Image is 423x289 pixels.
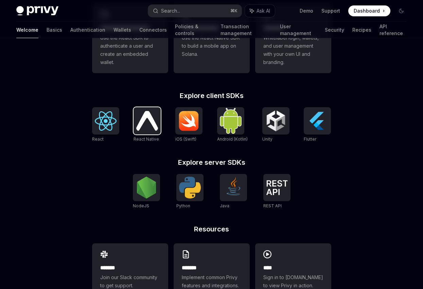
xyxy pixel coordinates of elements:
[92,137,104,142] span: React
[380,22,407,38] a: API reference
[348,5,390,16] a: Dashboard
[136,111,158,130] img: React Native
[182,34,242,58] span: Use the React Native SDK to build a mobile app on Solana.
[178,111,200,131] img: iOS (Swift)
[16,22,38,38] a: Welcome
[95,111,117,131] img: React
[47,22,62,38] a: Basics
[175,22,212,38] a: Policies & controls
[223,177,244,198] img: Java
[161,7,180,15] div: Search...
[133,174,160,209] a: NodeJSNodeJS
[136,177,157,198] img: NodeJS
[92,159,331,166] h2: Explore server SDKs
[179,177,201,198] img: Python
[175,107,202,143] a: iOS (Swift)iOS (Swift)
[174,4,250,73] a: **** **** **** ***Use the React Native SDK to build a mobile app on Solana.
[352,22,371,38] a: Recipes
[304,137,316,142] span: Flutter
[221,22,272,38] a: Transaction management
[304,107,331,143] a: FlutterFlutter
[262,107,289,143] a: UnityUnity
[134,107,161,143] a: React NativeReact Native
[245,5,275,17] button: Ask AI
[92,92,331,99] h2: Explore client SDKs
[92,226,331,232] h2: Resources
[148,5,241,17] button: Search...⌘K
[113,22,131,38] a: Wallets
[263,203,282,208] span: REST API
[176,203,190,208] span: Python
[263,34,323,66] span: Whitelabel login, wallets, and user management with your own UI and branding.
[220,174,247,209] a: JavaJava
[257,7,270,14] span: Ask AI
[262,137,272,142] span: Unity
[175,137,196,142] span: iOS (Swift)
[217,137,248,142] span: Android (Kotlin)
[70,22,105,38] a: Authentication
[280,22,317,38] a: User management
[265,110,287,132] img: Unity
[300,7,313,14] a: Demo
[134,137,159,142] span: React Native
[230,8,237,14] span: ⌘ K
[255,4,331,73] a: **** *****Whitelabel login, wallets, and user management with your own UI and branding.
[133,203,149,208] span: NodeJS
[217,107,248,143] a: Android (Kotlin)Android (Kotlin)
[306,110,328,132] img: Flutter
[263,174,290,209] a: REST APIREST API
[16,6,58,16] img: dark logo
[100,34,160,66] span: Use the React SDK to authenticate a user and create an embedded wallet.
[266,180,288,195] img: REST API
[176,174,204,209] a: PythonPython
[220,108,242,133] img: Android (Kotlin)
[220,203,229,208] span: Java
[396,5,407,16] button: Toggle dark mode
[92,107,119,143] a: ReactReact
[139,22,167,38] a: Connectors
[325,22,344,38] a: Security
[321,7,340,14] a: Support
[354,7,380,14] span: Dashboard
